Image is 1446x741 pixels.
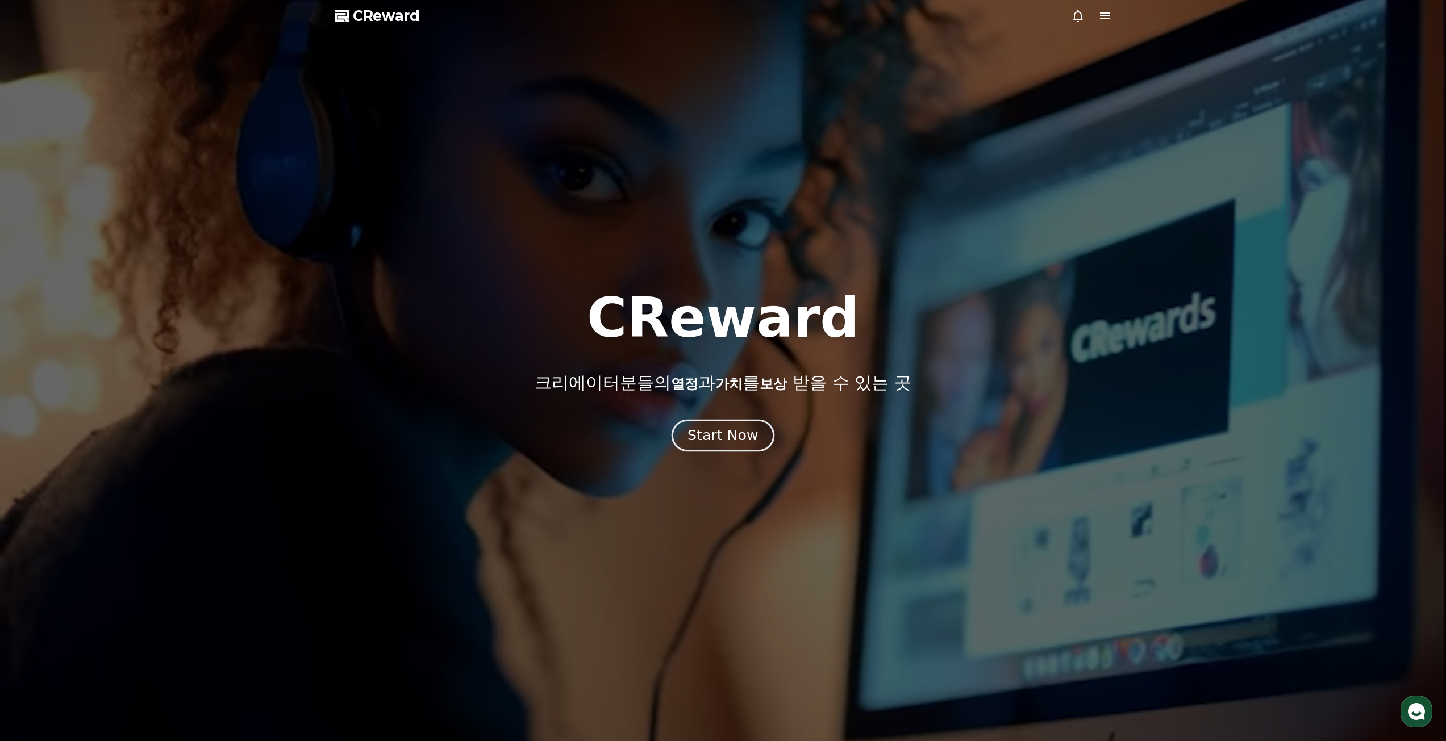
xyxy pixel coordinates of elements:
[147,360,218,388] a: 설정
[353,7,420,25] span: CReward
[75,360,147,388] a: 대화
[176,377,189,386] span: 설정
[715,376,743,392] span: 가치
[104,378,118,387] span: 대화
[587,291,859,345] h1: CReward
[36,377,43,386] span: 홈
[535,372,911,393] p: 크리에이터분들의 과 를 받을 수 있는 곳
[335,7,420,25] a: CReward
[671,376,698,392] span: 열정
[672,419,774,451] button: Start Now
[3,360,75,388] a: 홈
[674,432,772,442] a: Start Now
[760,376,787,392] span: 보상
[687,426,758,445] div: Start Now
